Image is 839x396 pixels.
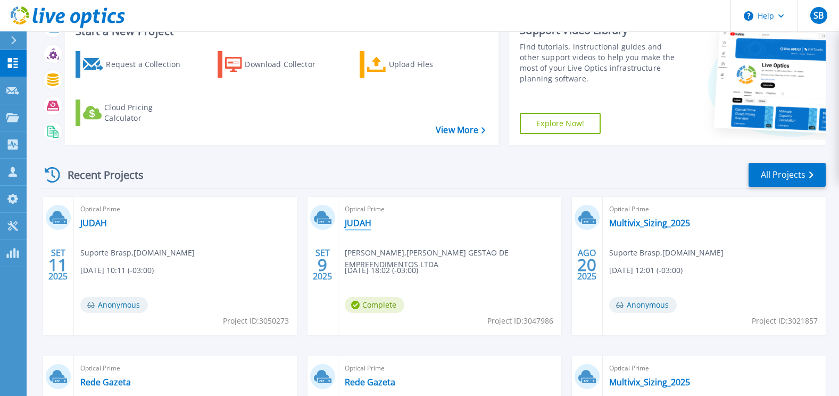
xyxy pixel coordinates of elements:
a: Cloud Pricing Calculator [76,100,194,126]
span: Project ID: 3021857 [752,315,818,327]
span: Optical Prime [609,203,819,215]
a: View More [436,125,485,135]
h3: Start a New Project [76,26,485,37]
a: Request a Collection [76,51,194,78]
span: Suporte Brasp , [DOMAIN_NAME] [80,247,195,259]
span: Optical Prime [80,362,290,374]
div: SET 2025 [312,245,333,284]
a: JUDAH [80,218,107,228]
span: 9 [318,260,327,269]
span: Anonymous [80,297,148,313]
div: Request a Collection [106,54,191,75]
span: Anonymous [609,297,677,313]
span: Project ID: 3050273 [223,315,289,327]
span: Optical Prime [345,362,555,374]
span: SB [813,11,824,20]
span: 20 [577,260,596,269]
div: SET 2025 [48,245,68,284]
div: Cloud Pricing Calculator [104,102,189,123]
a: Rede Gazeta [345,377,395,387]
a: All Projects [749,163,826,187]
span: Suporte Brasp , [DOMAIN_NAME] [609,247,724,259]
div: Find tutorials, instructional guides and other support videos to help you make the most of your L... [520,42,679,84]
div: Recent Projects [41,162,158,188]
span: Optical Prime [609,362,819,374]
div: AGO 2025 [577,245,597,284]
a: Rede Gazeta [80,377,131,387]
div: Upload Files [389,54,474,75]
span: [DATE] 12:01 (-03:00) [609,265,683,276]
a: Multivix_Sizing_2025 [609,218,690,228]
a: Explore Now! [520,113,601,134]
span: Optical Prime [80,203,290,215]
div: Download Collector [245,54,330,75]
a: Upload Files [360,51,478,78]
a: JUDAH [345,218,371,228]
span: [DATE] 18:02 (-03:00) [345,265,418,276]
span: Project ID: 3047986 [487,315,553,327]
a: Download Collector [218,51,336,78]
span: Complete [345,297,404,313]
span: Optical Prime [345,203,555,215]
span: [PERSON_NAME] , [PERSON_NAME] GESTAO DE EMPREENDIMENTOS LTDA [345,247,561,270]
span: [DATE] 10:11 (-03:00) [80,265,154,276]
a: Multivix_Sizing_2025 [609,377,690,387]
span: 11 [48,260,68,269]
